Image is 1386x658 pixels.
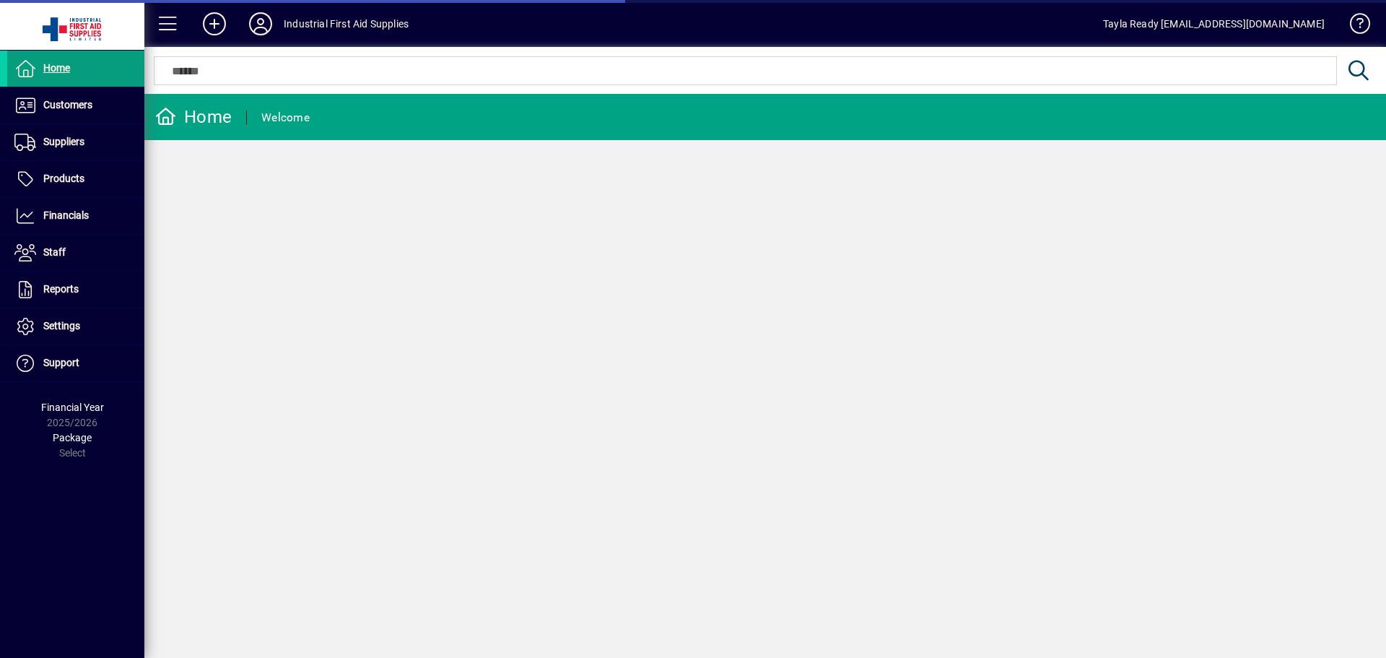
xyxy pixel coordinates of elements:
a: Products [7,161,144,197]
a: Settings [7,308,144,345]
span: Support [43,357,79,368]
a: Suppliers [7,124,144,160]
span: Reports [43,283,79,295]
span: Customers [43,99,92,111]
button: Add [191,11,237,37]
div: Welcome [261,106,310,129]
a: Knowledge Base [1339,3,1368,50]
a: Reports [7,272,144,308]
a: Customers [7,87,144,124]
span: Suppliers [43,136,84,147]
button: Profile [237,11,284,37]
a: Staff [7,235,144,271]
div: Home [155,105,232,129]
span: Financial Year [41,402,104,413]
div: Industrial First Aid Supplies [284,12,409,35]
div: Tayla Ready [EMAIL_ADDRESS][DOMAIN_NAME] [1103,12,1325,35]
span: Home [43,62,70,74]
span: Products [43,173,84,184]
span: Financials [43,209,89,221]
span: Package [53,432,92,443]
a: Support [7,345,144,381]
span: Staff [43,246,66,258]
a: Financials [7,198,144,234]
span: Settings [43,320,80,332]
